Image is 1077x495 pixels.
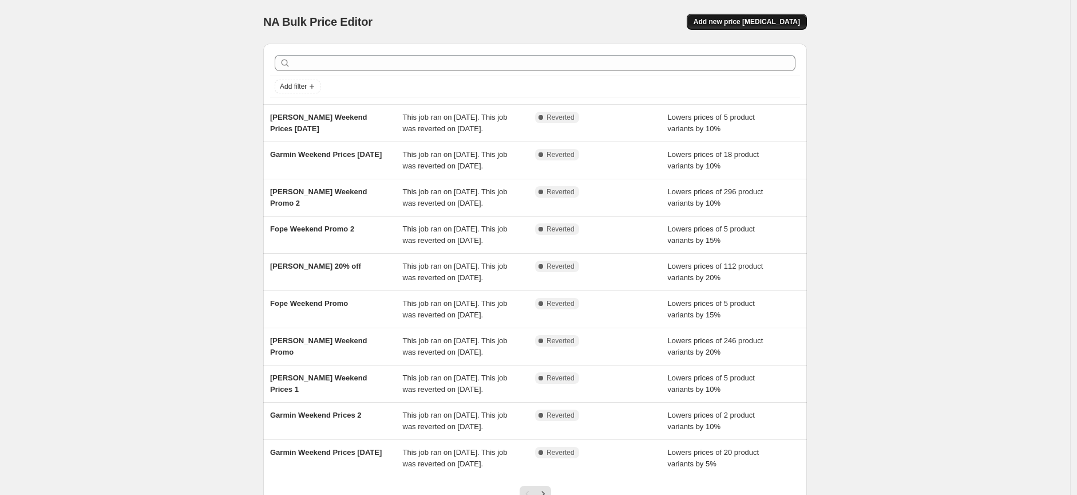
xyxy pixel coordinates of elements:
[403,448,508,468] span: This job ran on [DATE]. This job was reverted on [DATE].
[547,299,575,308] span: Reverted
[668,374,755,394] span: Lowers prices of 5 product variants by 10%
[668,448,759,468] span: Lowers prices of 20 product variants by 5%
[547,262,575,271] span: Reverted
[263,15,373,28] span: NA Bulk Price Editor
[547,411,575,420] span: Reverted
[547,374,575,383] span: Reverted
[270,411,361,419] span: Garmin Weekend Prices 2
[270,262,361,270] span: [PERSON_NAME] 20% off
[403,336,508,356] span: This job ran on [DATE]. This job was reverted on [DATE].
[547,225,575,234] span: Reverted
[270,225,354,233] span: Fope Weekend Promo 2
[403,225,508,245] span: This job ran on [DATE]. This job was reverted on [DATE].
[275,80,320,93] button: Add filter
[403,411,508,431] span: This job ran on [DATE]. This job was reverted on [DATE].
[403,150,508,170] span: This job ran on [DATE]. This job was reverted on [DATE].
[403,374,508,394] span: This job ran on [DATE]. This job was reverted on [DATE].
[403,187,508,207] span: This job ran on [DATE]. This job was reverted on [DATE].
[403,299,508,319] span: This job ran on [DATE]. This job was reverted on [DATE].
[687,14,807,30] button: Add new price [MEDICAL_DATA]
[668,187,763,207] span: Lowers prices of 296 product variants by 10%
[668,299,755,319] span: Lowers prices of 5 product variants by 15%
[270,448,382,457] span: Garmin Weekend Prices [DATE]
[668,113,755,133] span: Lowers prices of 5 product variants by 10%
[668,150,759,170] span: Lowers prices of 18 product variants by 10%
[547,150,575,159] span: Reverted
[403,113,508,133] span: This job ran on [DATE]. This job was reverted on [DATE].
[270,299,348,308] span: Fope Weekend Promo
[403,262,508,282] span: This job ran on [DATE]. This job was reverted on [DATE].
[270,150,382,159] span: Garmin Weekend Prices [DATE]
[270,113,367,133] span: [PERSON_NAME] Weekend Prices [DATE]
[270,374,367,394] span: [PERSON_NAME] Weekend Prices 1
[270,336,367,356] span: [PERSON_NAME] Weekend Promo
[547,113,575,122] span: Reverted
[547,187,575,197] span: Reverted
[668,262,763,282] span: Lowers prices of 112 product variants by 20%
[280,82,307,91] span: Add filter
[668,411,755,431] span: Lowers prices of 2 product variants by 10%
[547,448,575,457] span: Reverted
[668,225,755,245] span: Lowers prices of 5 product variants by 15%
[668,336,763,356] span: Lowers prices of 246 product variants by 20%
[547,336,575,345] span: Reverted
[270,187,367,207] span: [PERSON_NAME] Weekend Promo 2
[694,17,800,26] span: Add new price [MEDICAL_DATA]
